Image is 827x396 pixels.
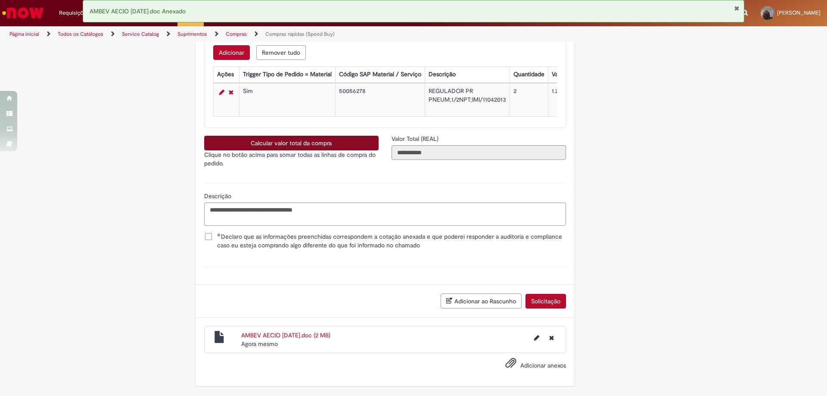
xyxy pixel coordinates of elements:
[213,67,239,83] th: Ações
[525,294,566,309] button: Solicitação
[239,67,335,83] th: Trigger Tipo de Pedido = Material
[217,232,566,249] span: Declaro que as informações preenchidas correspondem a cotação anexada e que poderei responder a a...
[548,67,591,83] th: Valor Unitário
[58,31,103,37] a: Todos os Catálogos
[392,134,440,143] label: Somente leitura - Valor Total (REAL)
[520,362,566,369] span: Adicionar anexos
[217,87,227,97] a: Editar Linha 1
[213,45,250,60] button: Adicionar uma linha para Lista de Itens
[510,67,548,83] th: Quantidade
[425,84,510,117] td: REGULADOR PR PNEUM;1/2NPT;IMI/11042013
[9,31,39,37] a: Página inicial
[241,340,278,348] time: 29/08/2025 17:29:07
[204,136,379,150] button: Calcular valor total da compra
[239,84,335,117] td: Sim
[241,331,330,339] a: AMBEV AECIO [DATE].doc (2 MB)
[90,7,186,15] span: AMBEV AECIO [DATE].doc Anexado
[529,331,544,345] button: Editar nome de arquivo AMBEV AECIO 29-08-2025.doc
[392,145,566,160] input: Valor Total (REAL)
[777,9,821,16] span: [PERSON_NAME]
[6,26,545,42] ul: Trilhas de página
[226,31,247,37] a: Compras
[227,87,236,97] a: Remover linha 1
[204,150,379,168] p: Clique no botão acima para somar todas as linhas de compra do pedido.
[544,331,559,345] button: Excluir AMBEV AECIO 29-08-2025.doc
[204,203,566,226] textarea: Descrição
[59,9,89,17] span: Requisições
[425,67,510,83] th: Descrição
[177,31,207,37] a: Suprimentos
[204,192,233,200] span: Descrição
[441,293,522,309] button: Adicionar ao Rascunho
[1,4,45,22] img: ServiceNow
[335,84,425,117] td: 50056278
[256,45,306,60] button: Remover todas as linhas de Lista de Itens
[510,84,548,117] td: 2
[265,31,335,37] a: Compras rápidas (Speed Buy)
[503,355,519,375] button: Adicionar anexos
[217,233,221,237] span: Obrigatório Preenchido
[548,84,591,117] td: 1.215,00
[392,135,440,143] span: Somente leitura - Valor Total (REAL)
[335,67,425,83] th: Código SAP Material / Serviço
[241,340,278,348] span: Agora mesmo
[734,5,740,12] button: Fechar Notificação
[122,31,159,37] a: Service Catalog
